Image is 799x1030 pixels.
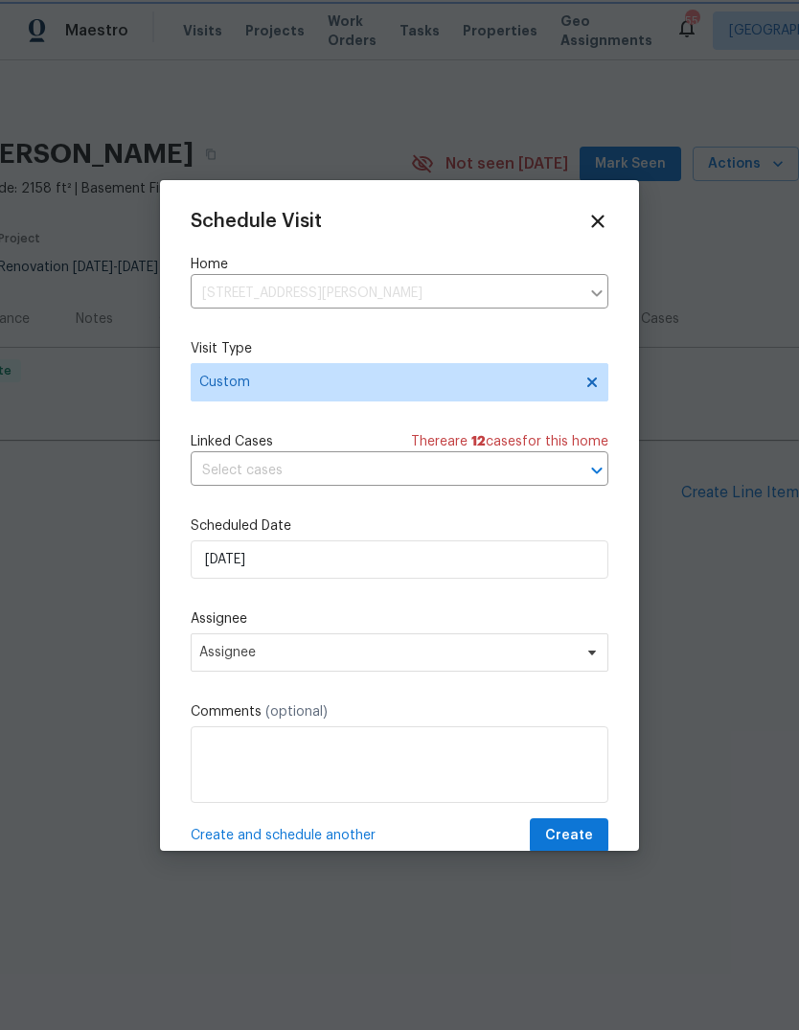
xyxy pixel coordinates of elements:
[191,456,555,486] input: Select cases
[191,279,580,309] input: Enter in an address
[191,540,608,579] input: M/D/YYYY
[583,457,610,484] button: Open
[191,339,608,358] label: Visit Type
[411,432,608,451] span: There are case s for this home
[545,824,593,848] span: Create
[471,435,486,448] span: 12
[530,818,608,854] button: Create
[191,826,376,845] span: Create and schedule another
[199,373,572,392] span: Custom
[265,705,328,719] span: (optional)
[191,432,273,451] span: Linked Cases
[587,211,608,232] span: Close
[191,702,608,721] label: Comments
[191,212,322,231] span: Schedule Visit
[191,516,608,536] label: Scheduled Date
[191,255,608,274] label: Home
[191,609,608,629] label: Assignee
[199,645,575,660] span: Assignee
